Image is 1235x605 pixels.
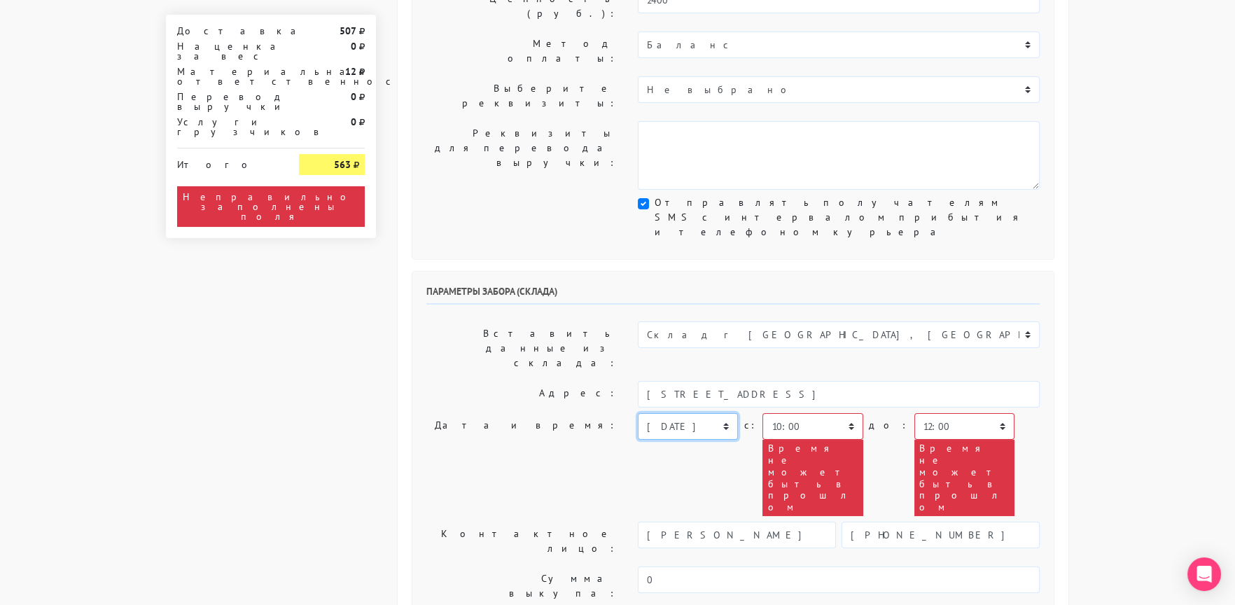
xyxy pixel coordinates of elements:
label: Вставить данные из склада: [416,321,627,375]
label: Отправлять получателям SMS с интервалом прибытия и телефоном курьера [655,195,1040,239]
div: Неправильно заполнены поля [177,186,365,227]
div: Время не может быть в прошлом [762,440,863,516]
label: Метод оплаты: [416,32,627,71]
div: Материальная ответственность [167,67,288,86]
label: Дата и время: [416,413,627,516]
strong: 0 [351,116,356,128]
div: Услуги грузчиков [167,117,288,137]
strong: 0 [351,90,356,103]
strong: 507 [340,25,356,37]
label: c: [744,413,757,438]
div: Доставка [167,26,288,36]
label: Реквизиты для перевода выручки: [416,121,627,190]
div: Наценка за вес [167,41,288,61]
h6: Параметры забора (склада) [426,286,1040,305]
div: Время не может быть в прошлом [914,440,1014,516]
strong: 0 [351,40,356,53]
label: Адрес: [416,381,627,408]
label: Контактное лицо: [416,522,627,561]
div: Итого [177,154,278,169]
strong: 12 [345,65,356,78]
div: Open Intercom Messenger [1187,557,1221,591]
div: Перевод выручки [167,92,288,111]
input: Телефон [842,522,1040,548]
strong: 563 [334,158,351,171]
label: Выберите реквизиты: [416,76,627,116]
label: до: [869,413,909,438]
input: Имя [638,522,836,548]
